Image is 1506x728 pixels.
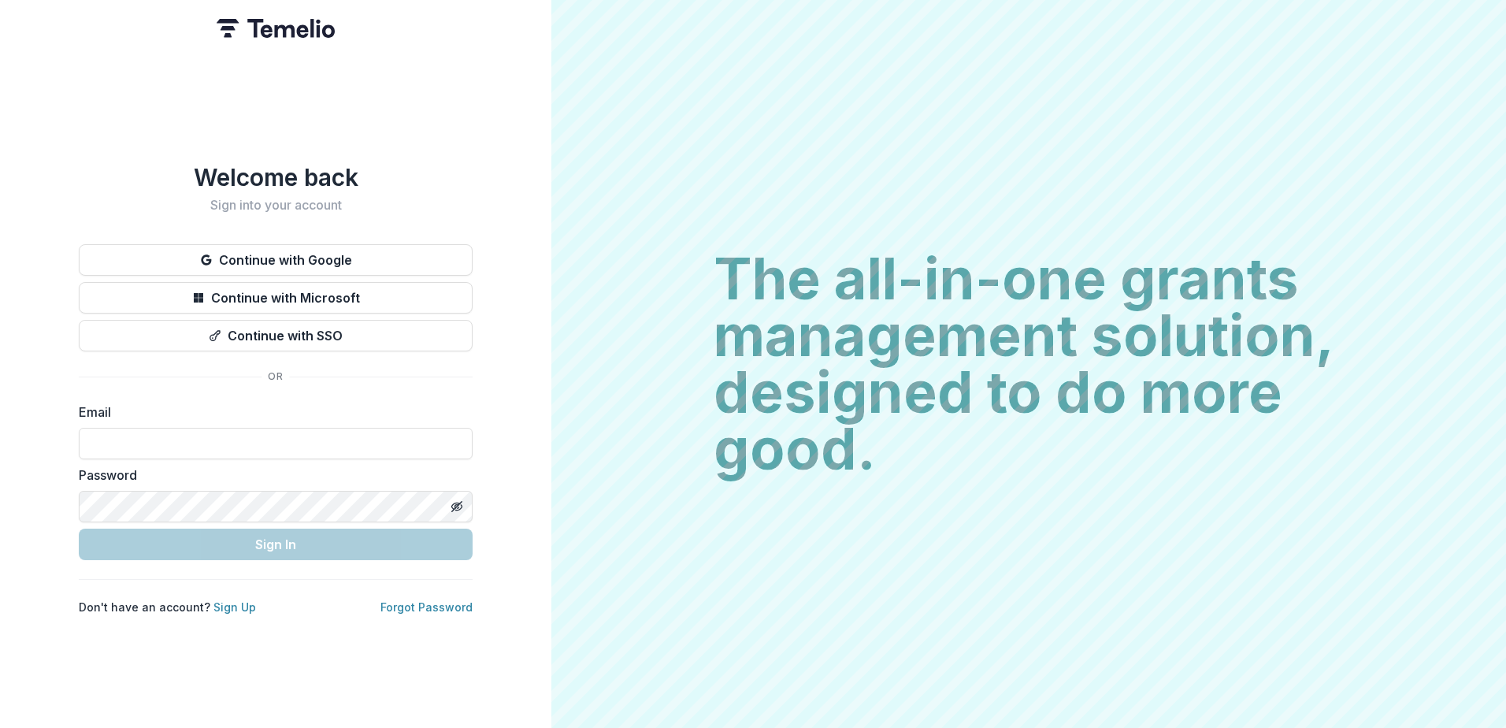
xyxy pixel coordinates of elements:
a: Sign Up [213,600,256,614]
label: Password [79,466,463,485]
button: Toggle password visibility [444,494,469,519]
a: Forgot Password [380,600,473,614]
p: Don't have an account? [79,599,256,615]
button: Continue with SSO [79,320,473,351]
label: Email [79,403,463,422]
button: Continue with Microsoft [79,282,473,314]
h1: Welcome back [79,163,473,191]
button: Sign In [79,529,473,560]
img: Temelio [217,19,335,38]
button: Continue with Google [79,244,473,276]
h2: Sign into your account [79,198,473,213]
